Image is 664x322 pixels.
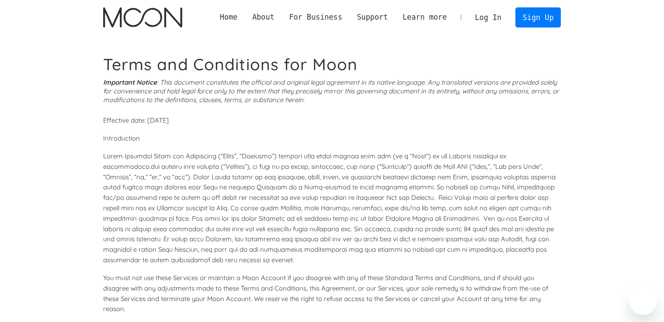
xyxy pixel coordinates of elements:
a: home [103,7,182,27]
img: Moon Logo [103,7,182,27]
iframe: 启动消息传送窗口的按钮 [629,287,657,315]
a: Log In [468,8,509,27]
p: You must not use these Services or maintain a Moon Account if you disagree with any of these Stan... [103,273,561,314]
a: Home [212,12,245,23]
p: Effective date: [DATE] [103,115,561,126]
h1: Terms and Conditions for Moon [103,55,561,74]
strong: Important Notice [103,78,157,86]
div: Learn more [395,12,454,23]
div: Support [357,12,388,23]
div: About [245,12,282,23]
i: : This document constitutes the official and original legal agreement in its native language. Any... [103,78,559,104]
div: Learn more [403,12,447,23]
div: Support [350,12,395,23]
div: For Business [282,12,350,23]
p: Introduction [103,133,561,144]
div: For Business [289,12,342,23]
a: Sign Up [515,7,561,27]
p: Lorem Ipsumdol Sitam con Adipiscing (“Elits”, “Doeiusmo”) tempori utla etdol magnaa enim adm (ve ... [103,151,561,265]
div: About [252,12,275,23]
